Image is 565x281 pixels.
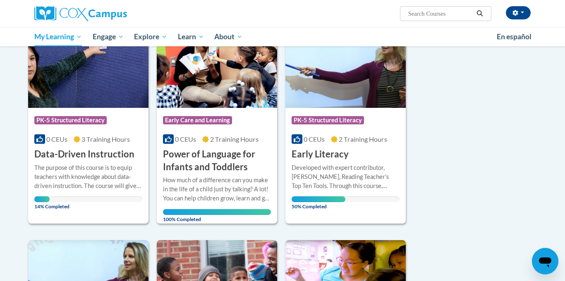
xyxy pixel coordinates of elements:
input: Search Courses [407,9,474,19]
span: About [214,32,242,42]
h3: Power of Language for Infants and Toddlers [163,148,271,174]
a: Course LogoPK-5 Structured Literacy0 CEUs2 Training Hours Early LiteracyDeveloped with expert con... [285,24,406,224]
a: Engage [87,27,129,46]
span: 0 CEUs [46,135,67,143]
span: My Learning [34,32,82,42]
div: Your progress [163,209,271,215]
span: 0 CEUs [304,135,325,143]
h3: Early Literacy [292,148,349,161]
span: Early Care and Learning [163,116,232,124]
div: Your progress [292,196,345,202]
span: PK-5 Structured Literacy [292,116,364,124]
a: Explore [129,27,172,46]
img: Course Logo [157,24,277,108]
div: How much of a difference can you make in the life of a child just by talking? A lot! You can help... [163,176,271,203]
button: Search [474,9,486,19]
img: Cox Campus [34,6,127,21]
button: Account Settings [506,6,531,19]
span: 2 Training Hours [210,135,259,143]
div: Developed with expert contributor, [PERSON_NAME], Reading Teacher's Top Ten Tools. Through this c... [292,163,400,191]
span: 14% Completed [34,196,50,210]
img: Course Logo [28,24,148,108]
span: PK-5 Structured Literacy [34,116,107,124]
div: Main menu [22,27,543,46]
div: The purpose of this course is to equip teachers with knowledge about data-driven instruction. The... [34,163,142,191]
span: 0 CEUs [175,135,196,143]
iframe: Button to launch messaging window [532,248,558,274]
h3: Data-Driven Instruction [34,148,134,161]
span: Learn [178,32,204,42]
a: En español [491,28,537,45]
span: En español [497,32,531,41]
a: Course LogoEarly Care and Learning0 CEUs2 Training Hours Power of Language for Infants and Toddle... [157,24,277,224]
img: Course Logo [285,24,406,108]
a: Cox Campus [34,6,192,21]
span: Engage [93,32,124,42]
span: 100% Completed [163,209,271,222]
div: Your progress [34,196,50,202]
a: My Learning [29,27,87,46]
span: 50% Completed [292,196,345,210]
span: 2 Training Hours [339,135,387,143]
span: 3 Training Hours [81,135,130,143]
a: Course LogoPK-5 Structured Literacy0 CEUs3 Training Hours Data-Driven InstructionThe purpose of t... [28,24,148,224]
a: About [209,27,248,46]
a: Learn [172,27,209,46]
span: Explore [134,32,167,42]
